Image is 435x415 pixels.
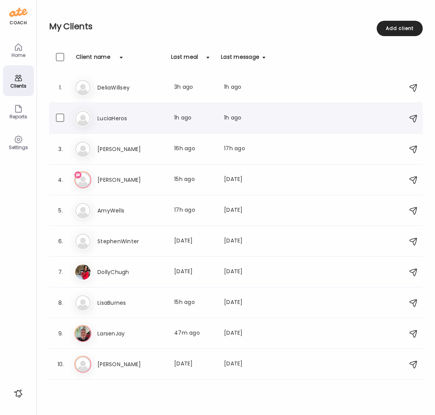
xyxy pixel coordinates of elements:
div: 7. [56,267,65,277]
div: Reports [5,114,32,119]
div: Last message [221,53,259,65]
h3: StephenWinter [97,237,165,246]
div: [DATE] [224,175,265,184]
h3: AmyWells [97,206,165,215]
div: 1h ago [224,114,265,123]
div: 1h ago [174,114,215,123]
h3: LisaBurnes [97,298,165,307]
div: 15h ago [174,298,215,307]
div: 3. [56,144,65,154]
h3: [PERSON_NAME] [97,175,165,184]
div: [DATE] [224,360,265,369]
div: Last meal [171,53,198,65]
div: [DATE] [224,298,265,307]
div: [DATE] [224,267,265,277]
div: 1. [56,83,65,92]
div: 9. [56,329,65,338]
div: Settings [5,145,32,150]
div: Add client [377,21,423,36]
h3: LarsenJay [97,329,165,338]
div: coach [10,20,27,26]
h3: DollyChugh [97,267,165,277]
div: 17h ago [174,206,215,215]
div: 10. [56,360,65,369]
div: [DATE] [174,360,215,369]
div: Home [5,53,32,58]
div: 15h ago [174,175,215,184]
div: Clients [5,83,32,88]
div: 4. [56,175,65,184]
img: ate [9,6,28,18]
div: 17h ago [224,144,265,154]
div: 47m ago [174,329,215,338]
div: [DATE] [224,206,265,215]
h3: [PERSON_NAME] [97,144,165,154]
div: 6. [56,237,65,246]
div: 5. [56,206,65,215]
div: 3h ago [174,83,215,92]
div: [DATE] [174,237,215,246]
div: [DATE] [224,329,265,338]
h3: LuciaHeros [97,114,165,123]
div: 1h ago [224,83,265,92]
div: [DATE] [224,237,265,246]
h3: DeliaWillsey [97,83,165,92]
h3: [PERSON_NAME] [97,360,165,369]
div: 16h ago [174,144,215,154]
div: 8. [56,298,65,307]
div: Client name [76,53,110,65]
h2: My Clients [49,21,423,32]
div: [DATE] [174,267,215,277]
